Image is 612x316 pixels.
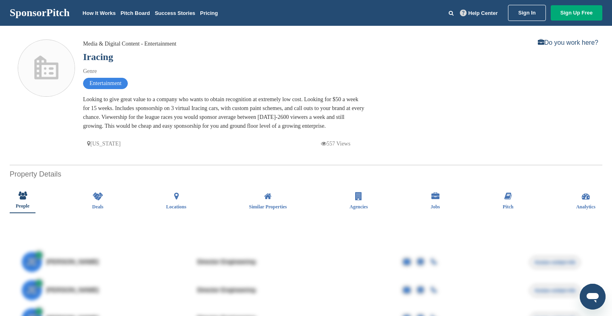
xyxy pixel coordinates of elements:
span: People [16,204,29,208]
a: Help Center [458,8,500,18]
span: Similar Properties [249,204,287,209]
span: Pitch [503,204,514,209]
div: Looking to give great value to a company who wants to obtain recognition at extremely low cost. L... [83,95,365,131]
div: Media & Digital Content - Entertainment [83,39,176,48]
a: Iracing [83,52,113,62]
span: Deals [92,204,104,209]
span: Access contact info [530,285,580,297]
span: [PERSON_NAME] [46,287,99,293]
img: Sponsorpitch & Iracing [18,40,75,97]
a: Sign Up Free [551,5,602,21]
a: JE [PERSON_NAME] Director Engineering Access contact info [22,276,590,304]
a: Pitch Board [121,10,150,16]
span: Access contact info [530,256,580,268]
a: How It Works [83,10,116,16]
span: Entertainment [83,78,128,89]
h2: Property Details [10,169,602,180]
span: Jobs [431,204,440,209]
p: [US_STATE] [87,139,121,149]
div: Director Engineering [197,287,318,293]
div: Director Engineering [197,259,318,265]
div: Genre [83,67,365,76]
span: JE [22,280,42,300]
a: Pricing [200,10,218,16]
a: Success Stories [155,10,195,16]
span: [PERSON_NAME] [46,259,99,265]
span: JE [22,252,42,272]
span: Locations [166,204,186,209]
a: SponsorPitch [10,8,70,18]
p: 557 Views [321,139,350,149]
span: Analytics [576,204,595,209]
span: Agencies [350,204,368,209]
a: Do you work here? [538,39,598,46]
a: JE [PERSON_NAME] Director Engineering Access contact info [22,248,590,276]
iframe: Schaltfläche zum Öffnen des Messaging-Fensters [580,284,606,310]
a: Sign In [508,5,545,21]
